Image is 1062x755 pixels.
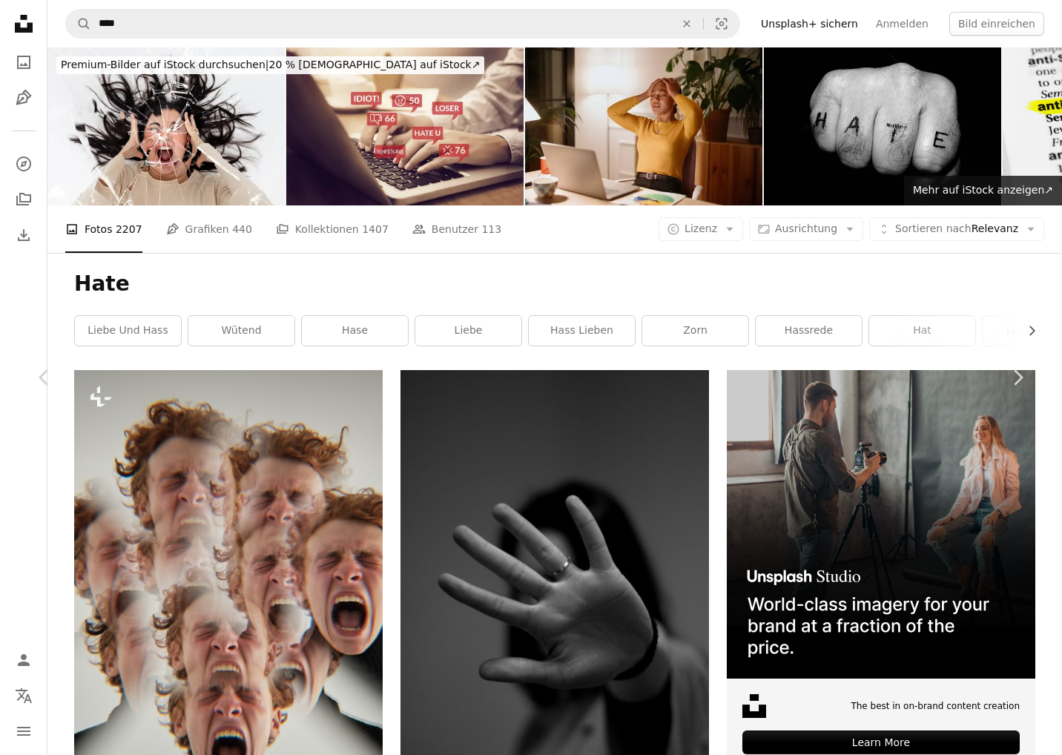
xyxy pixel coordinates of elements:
[302,316,408,346] a: Hase
[973,306,1062,449] a: Weiter
[949,12,1044,36] button: Bild einreichen
[188,316,294,346] a: wütend
[764,47,1001,205] img: Faust-Hate
[9,716,39,746] button: Menü
[525,47,762,205] img: Junge Frau reagiert auf Versagen und verärgert über Verlust schaut auf Laptop
[65,9,740,39] form: Finden Sie Bildmaterial auf der ganzen Webseite
[47,47,285,205] img: Den Spiegel mit einem Schrei zerbrechen
[642,316,748,346] a: Zorn
[9,47,39,77] a: Fotos
[75,316,181,346] a: Liebe und Hass
[9,220,39,250] a: Bisherige Downloads
[286,47,524,205] img: Cyber-Mobbing-Konzept. Personen, die Notebook-Computer-Laptop für Social-Media-Interaktionen mit ...
[9,185,39,214] a: Kollektionen
[775,222,837,234] span: Ausrichtung
[56,56,484,74] div: 20 % [DEMOGRAPHIC_DATA] auf iStock ↗
[276,205,389,253] a: Kollektionen 1407
[913,184,1053,196] span: Mehr auf iStock anzeigen ↗
[659,217,743,241] button: Lizenz
[9,681,39,711] button: Sprache
[47,47,493,83] a: Premium-Bilder auf iStock durchsuchen|20 % [DEMOGRAPHIC_DATA] auf iStock↗
[232,221,252,237] span: 440
[412,205,501,253] a: Benutzer 113
[166,205,252,253] a: Grafiken 440
[704,10,739,38] button: Visuelle Suche
[869,217,1044,241] button: Sortieren nachRelevanz
[904,176,1062,205] a: Mehr auf iStock anzeigen↗
[9,149,39,179] a: Entdecken
[481,221,501,237] span: 113
[742,731,1020,754] div: Learn More
[895,222,1018,237] span: Relevanz
[756,316,862,346] a: Hassrede
[749,217,863,241] button: Ausrichtung
[9,83,39,113] a: Grafiken
[851,700,1020,713] span: The best in on-brand content creation
[869,316,975,346] a: hat
[61,59,269,70] span: Premium-Bilder auf iStock durchsuchen |
[362,221,389,237] span: 1407
[742,694,766,718] img: file-1631678316303-ed18b8b5cb9cimage
[752,12,867,36] a: Unsplash+ sichern
[415,316,521,346] a: Liebe
[685,222,717,234] span: Lizenz
[9,645,39,675] a: Anmelden / Registrieren
[74,595,383,608] a: eine Gruppe von Menschen mit offenem Mund
[867,12,937,36] a: Anmelden
[400,595,709,608] a: Frau zeigt linke Hand mit Ehering
[727,370,1035,679] img: file-1715651741414-859baba4300dimage
[895,222,972,234] span: Sortieren nach
[74,271,1035,297] h1: Hate
[670,10,703,38] button: Löschen
[66,10,91,38] button: Unsplash suchen
[529,316,635,346] a: Hass lieben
